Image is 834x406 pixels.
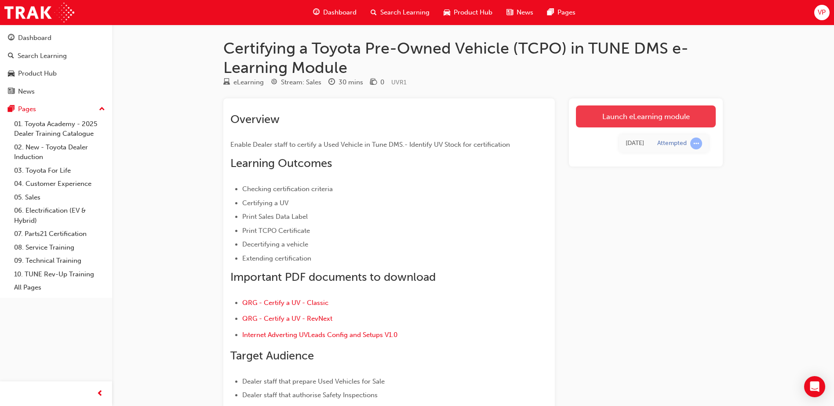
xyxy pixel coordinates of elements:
[11,281,109,294] a: All Pages
[223,39,723,77] h1: Certifying a Toyota Pre-Owned Vehicle (TCPO) in TUNE DMS e-Learning Module
[8,70,15,78] span: car-icon
[690,138,702,149] span: learningRecordVerb_ATTEMPT-icon
[230,156,332,170] span: Learning Outcomes
[242,240,308,248] span: Decertifying a vehicle
[313,7,320,18] span: guage-icon
[370,79,377,87] span: money-icon
[547,7,554,18] span: pages-icon
[4,65,109,82] a: Product Hub
[230,141,510,149] span: Enable Dealer staff to certify a Used Vehicle in Tune DMS.- Identify UV Stock for certification
[11,141,109,164] a: 02. New - Toyota Dealer Induction
[11,268,109,281] a: 10. TUNE Rev-Up Training
[18,87,35,97] div: News
[517,7,533,18] span: News
[328,77,363,88] div: Duration
[18,33,51,43] div: Dashboard
[242,254,311,262] span: Extending certification
[804,376,825,397] div: Open Intercom Messenger
[242,185,333,193] span: Checking certification criteria
[576,105,716,127] a: Launch eLearning module
[323,7,357,18] span: Dashboard
[230,270,436,284] span: Important PDF documents to download
[242,227,310,235] span: Print TCPO Certificate
[380,77,384,87] div: 0
[557,7,575,18] span: Pages
[18,51,67,61] div: Search Learning
[242,331,397,339] a: Internet Adverting UVLeads Config and Setups V1.0
[271,79,277,87] span: target-icon
[818,7,826,18] span: VP
[8,105,15,113] span: pages-icon
[4,30,109,46] a: Dashboard
[814,5,830,20] button: VP
[8,88,15,96] span: news-icon
[18,69,57,79] div: Product Hub
[371,7,377,18] span: search-icon
[8,34,15,42] span: guage-icon
[454,7,492,18] span: Product Hub
[328,79,335,87] span: clock-icon
[506,7,513,18] span: news-icon
[11,254,109,268] a: 09. Technical Training
[8,52,14,60] span: search-icon
[4,3,74,22] img: Trak
[364,4,437,22] a: search-iconSearch Learning
[242,213,308,221] span: Print Sales Data Label
[370,77,384,88] div: Price
[4,48,109,64] a: Search Learning
[339,77,363,87] div: 30 mins
[4,83,109,100] a: News
[306,4,364,22] a: guage-iconDashboard
[223,77,264,88] div: Type
[18,104,36,114] div: Pages
[242,391,378,399] span: Dealer staff that authorise Safety Inspections
[4,28,109,101] button: DashboardSearch LearningProduct HubNews
[11,191,109,204] a: 05. Sales
[233,77,264,87] div: eLearning
[444,7,450,18] span: car-icon
[540,4,583,22] a: pages-iconPages
[230,349,314,362] span: Target Audience
[380,7,430,18] span: Search Learning
[223,79,230,87] span: learningResourceType_ELEARNING-icon
[626,138,644,149] div: Fri Jul 18 2025 15:40:35 GMT+0800 (Australian Western Standard Time)
[11,227,109,241] a: 07. Parts21 Certification
[242,199,288,207] span: Certifying a UV
[242,315,332,323] a: QRG - Certify a UV - RevNext
[657,139,687,148] div: Attempted
[242,377,385,385] span: Dealer staff that prepare Used Vehicles for Sale
[437,4,499,22] a: car-iconProduct Hub
[97,388,103,399] span: prev-icon
[499,4,540,22] a: news-iconNews
[230,112,280,126] span: Overview
[4,101,109,117] button: Pages
[11,164,109,178] a: 03. Toyota For Life
[99,104,105,115] span: up-icon
[271,77,321,88] div: Stream
[281,77,321,87] div: Stream: Sales
[11,204,109,227] a: 06. Electrification (EV & Hybrid)
[391,79,407,86] span: Learning resource code
[242,299,328,307] a: QRG - Certify a UV - Classic
[11,241,109,254] a: 08. Service Training
[11,117,109,141] a: 01. Toyota Academy - 2025 Dealer Training Catalogue
[11,177,109,191] a: 04. Customer Experience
